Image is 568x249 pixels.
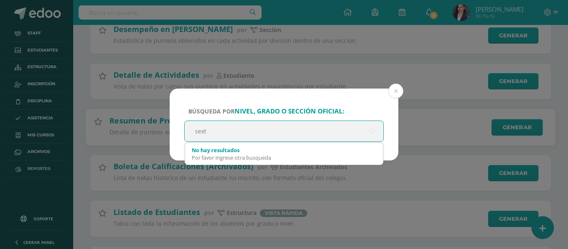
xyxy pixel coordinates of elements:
div: No hay resultados [192,146,376,154]
button: Close (Esc) [388,84,403,99]
div: Por favor ingrese otra busqueda [192,154,376,161]
input: ej. Primero primaria, etc. [185,121,383,141]
span: Búsqueda por [188,107,344,115]
strong: nivel, grado o sección oficial: [235,107,344,116]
